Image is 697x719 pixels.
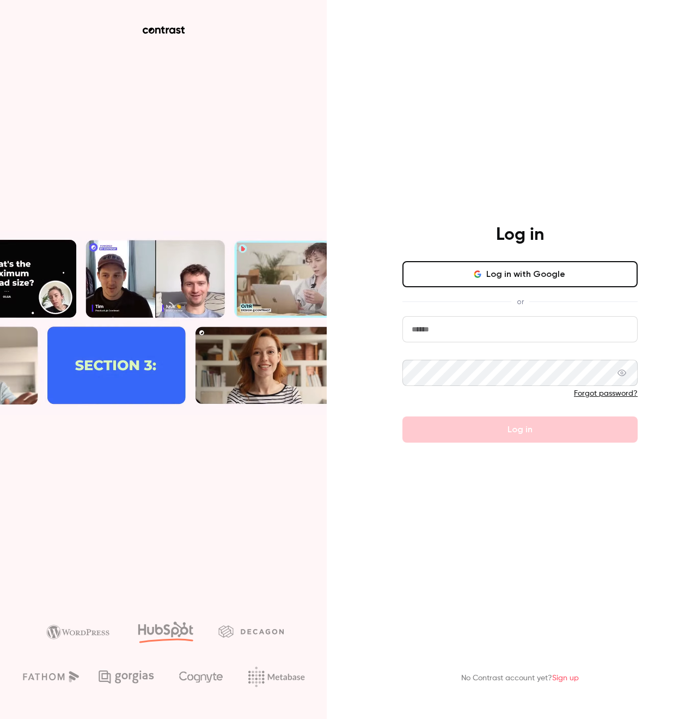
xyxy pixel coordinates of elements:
[511,296,529,307] span: or
[574,390,638,397] a: Forgot password?
[218,625,284,637] img: decagon
[461,673,579,684] p: No Contrast account yet?
[496,224,544,246] h4: Log in
[552,674,579,682] a: Sign up
[402,261,638,287] button: Log in with Google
